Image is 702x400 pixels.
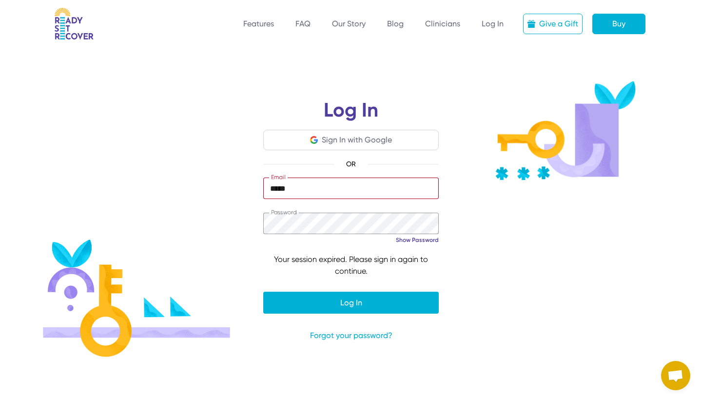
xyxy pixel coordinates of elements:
img: RSR [55,8,94,40]
h1: Log In [263,100,439,130]
div: Buy [612,18,625,30]
a: Blog [387,19,404,28]
div: Your session expired. Please sign in again to continue. [263,254,439,277]
a: Log In [482,19,504,28]
a: Clinicians [425,19,460,28]
a: Features [243,19,274,28]
span: OR [334,158,368,170]
a: Give a Gift [523,14,583,34]
button: Log In [263,292,439,314]
div: Sign In with Google [322,134,392,146]
div: Give a Gift [539,18,578,30]
a: Buy [592,14,645,34]
img: Login illustration 1 [43,240,230,357]
a: FAQ [295,19,311,28]
div: Open chat [661,361,690,390]
img: Key [495,81,636,180]
button: Sign In with Google [310,134,392,146]
a: Forgot your password? [263,330,439,341]
a: Our Story [332,19,366,28]
a: Show Password [396,236,439,244]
